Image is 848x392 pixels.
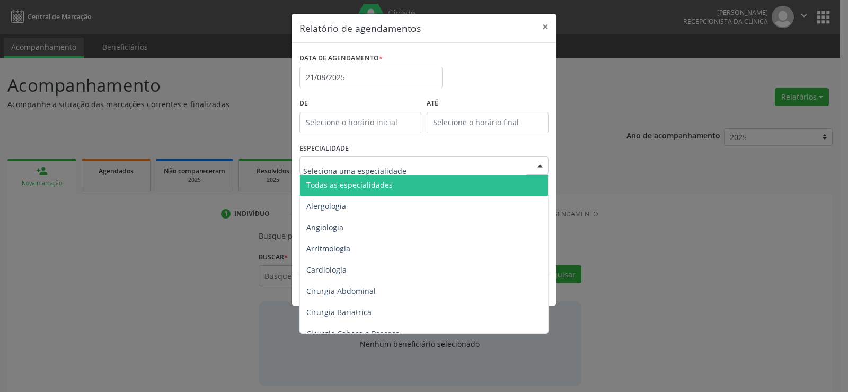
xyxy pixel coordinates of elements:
[299,95,421,112] label: De
[306,180,393,190] span: Todas as especialidades
[306,286,376,296] span: Cirurgia Abdominal
[299,50,383,67] label: DATA DE AGENDAMENTO
[535,14,556,40] button: Close
[306,201,346,211] span: Alergologia
[303,160,527,181] input: Seleciona uma especialidade
[306,243,350,254] span: Arritmologia
[299,21,421,35] h5: Relatório de agendamentos
[306,307,372,317] span: Cirurgia Bariatrica
[299,141,349,157] label: ESPECIALIDADE
[299,67,443,88] input: Selecione uma data ou intervalo
[427,112,549,133] input: Selecione o horário final
[427,95,549,112] label: ATÉ
[306,328,400,338] span: Cirurgia Cabeça e Pescoço
[306,222,343,232] span: Angiologia
[306,265,347,275] span: Cardiologia
[299,112,421,133] input: Selecione o horário inicial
